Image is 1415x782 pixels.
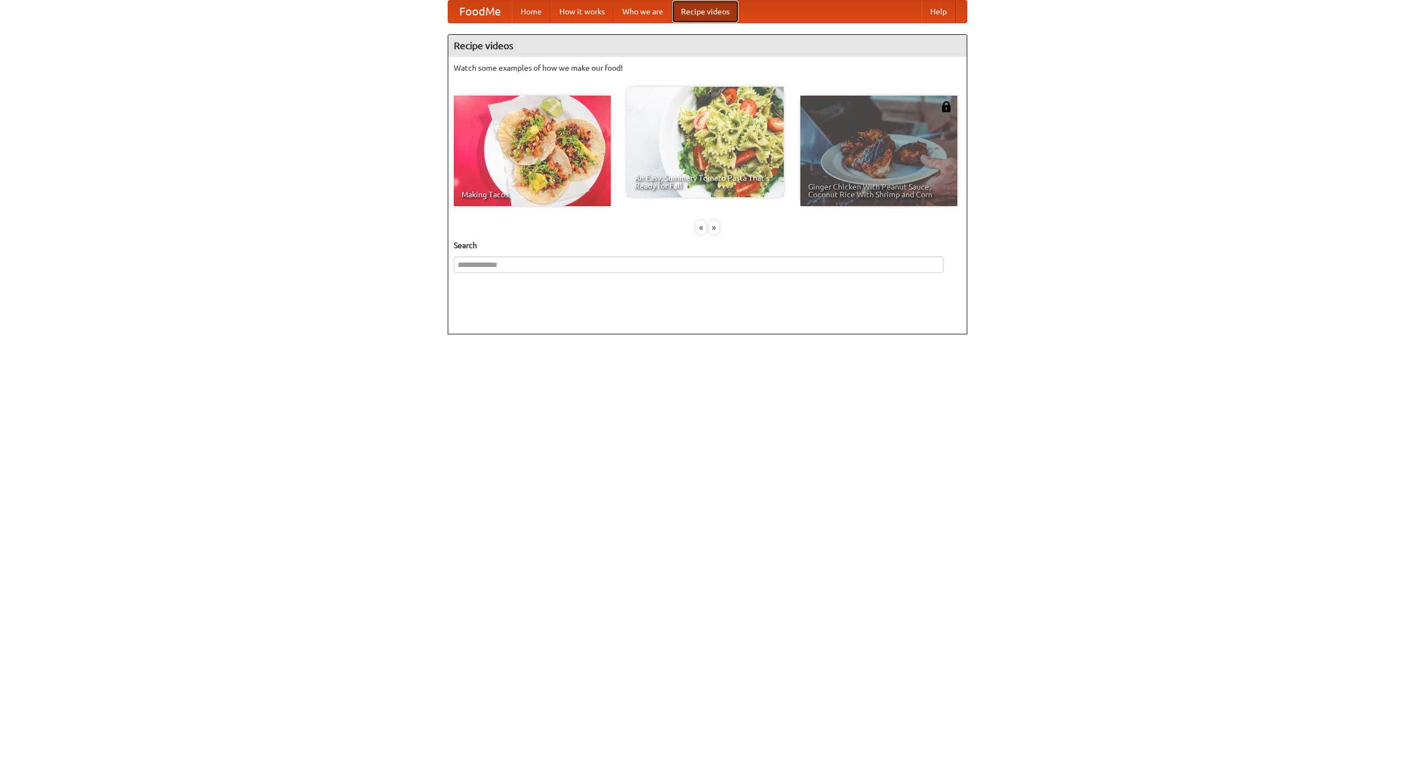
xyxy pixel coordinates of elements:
a: An Easy, Summery Tomato Pasta That's Ready for Fall [627,87,784,197]
img: 483408.png [941,101,952,112]
div: « [696,221,706,234]
a: Recipe videos [672,1,738,23]
a: Making Tacos [454,96,611,206]
p: Watch some examples of how we make our food! [454,62,961,74]
span: Making Tacos [462,191,603,198]
a: Home [512,1,551,23]
a: FoodMe [448,1,512,23]
div: » [709,221,719,234]
a: Who we are [614,1,672,23]
span: An Easy, Summery Tomato Pasta That's Ready for Fall [635,174,776,190]
a: How it works [551,1,614,23]
h4: Recipe videos [448,35,967,57]
h5: Search [454,240,961,251]
a: Help [921,1,956,23]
